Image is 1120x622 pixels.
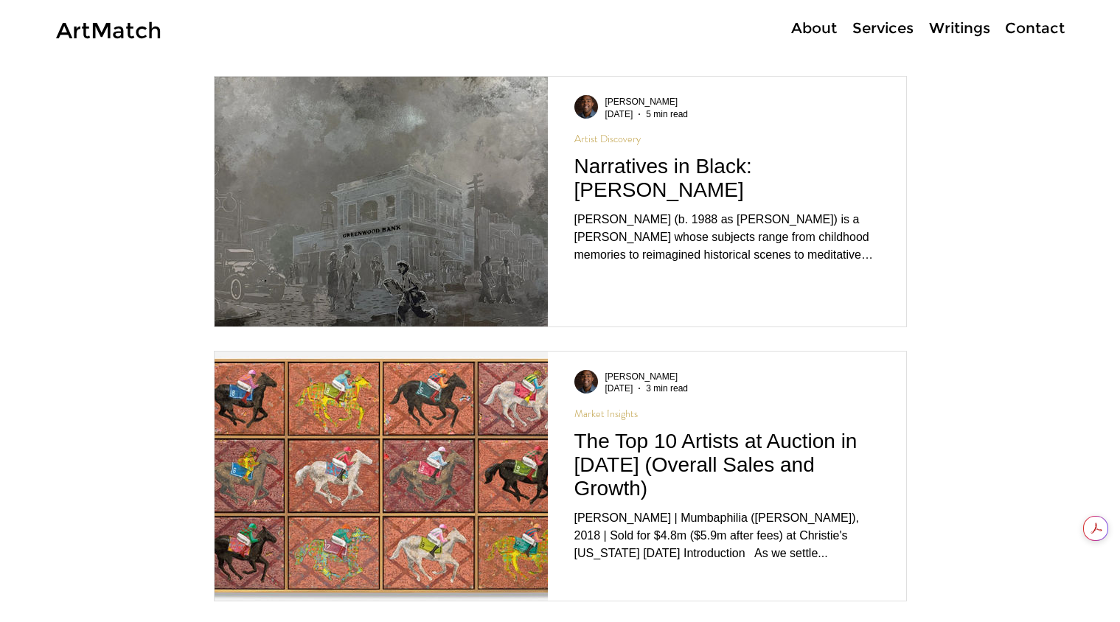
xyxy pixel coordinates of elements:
[574,370,598,394] img: Writer: Anthony Roberts
[784,18,844,39] p: About
[574,408,638,420] a: Market Insights
[605,369,688,383] a: [PERSON_NAME]
[783,18,844,39] a: About
[214,76,549,327] img: A retro scene of a boy running in front of Greenwood Bank and with couple behind him and an old a...
[574,211,880,264] div: [PERSON_NAME] (b. 1988 as [PERSON_NAME]) is a [PERSON_NAME] whose subjects range from childhood m...
[922,18,998,39] p: Writings
[921,18,998,39] a: Writings
[646,383,688,394] span: 3 min read
[605,109,633,119] span: Jul 25
[605,97,678,107] span: Anthony Roberts
[998,18,1071,39] a: Contact
[574,430,880,500] h2: The Top 10 Artists at Auction in [DATE] (Overall Sales and Growth)
[605,383,633,394] span: Feb 14
[605,95,688,109] a: [PERSON_NAME]
[605,371,678,382] span: Anthony Roberts
[574,95,598,119] img: Writer: Anthony Roberts
[844,18,921,39] a: Services
[214,351,549,602] img: The Top 10 Artists at Auction in 2024 (Overall Sales and Growth)
[56,17,161,44] a: ArtMatch
[737,18,1071,39] nav: Site
[574,509,880,562] div: [PERSON_NAME] | Mumbaphilia ([PERSON_NAME]), 2018 | Sold for $4.8m ($5.9m after fees) at Christie...
[574,155,880,202] h2: Narratives in Black: [PERSON_NAME]
[574,429,880,509] a: The Top 10 Artists at Auction in [DATE] (Overall Sales and Growth)
[574,133,641,145] a: Artist Discovery
[646,109,688,119] span: 5 min read
[574,154,880,211] a: Narratives in Black: [PERSON_NAME]
[845,18,921,39] p: Services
